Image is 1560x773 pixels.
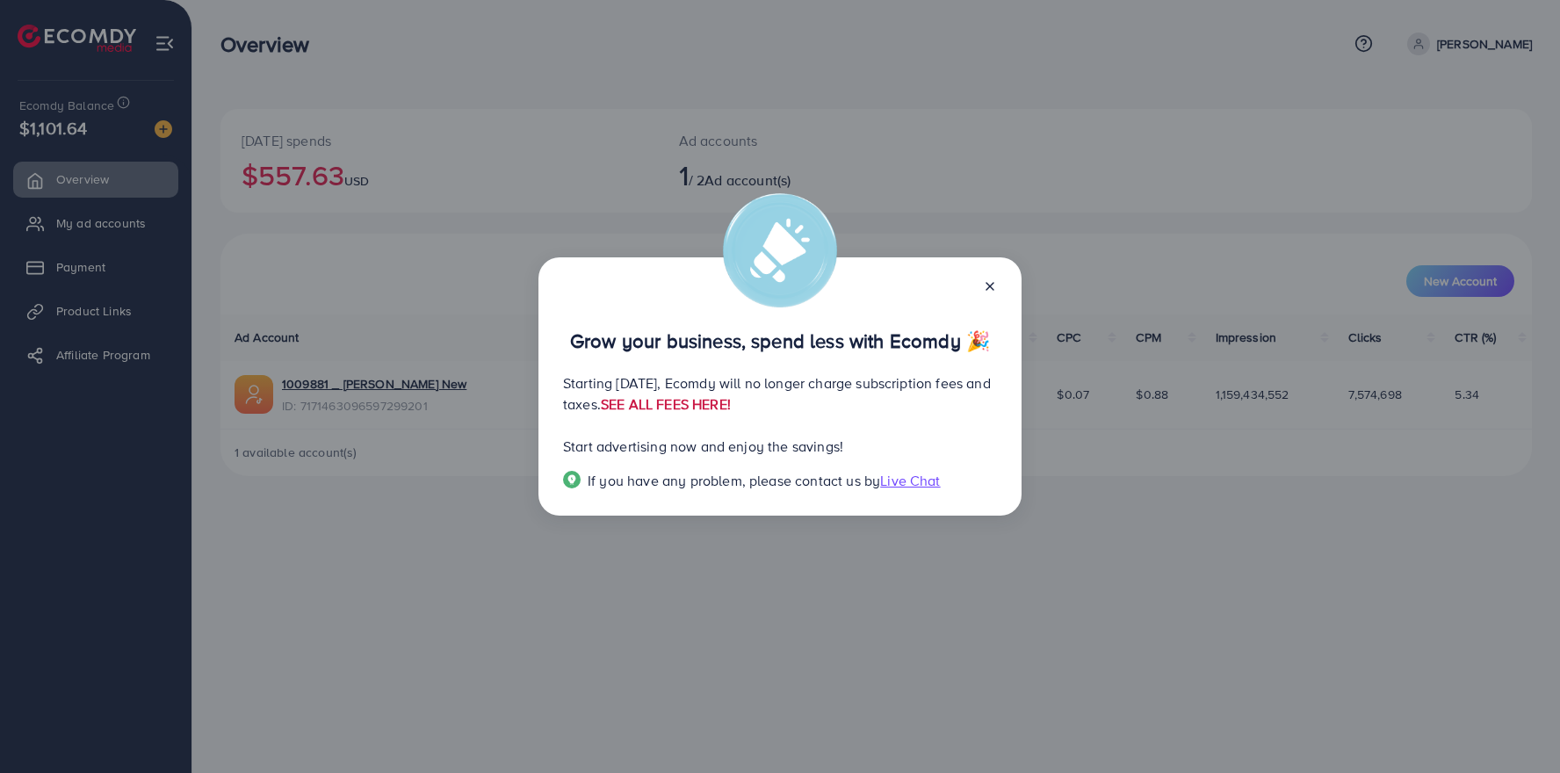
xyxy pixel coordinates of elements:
[880,471,940,490] span: Live Chat
[588,471,880,490] span: If you have any problem, please contact us by
[723,193,837,307] img: alert
[601,394,731,414] a: SEE ALL FEES HERE!
[563,436,997,457] p: Start advertising now and enjoy the savings!
[1485,694,1547,760] iframe: Chat
[563,372,997,415] p: Starting [DATE], Ecomdy will no longer charge subscription fees and taxes.
[563,471,581,488] img: Popup guide
[563,330,997,351] p: Grow your business, spend less with Ecomdy 🎉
